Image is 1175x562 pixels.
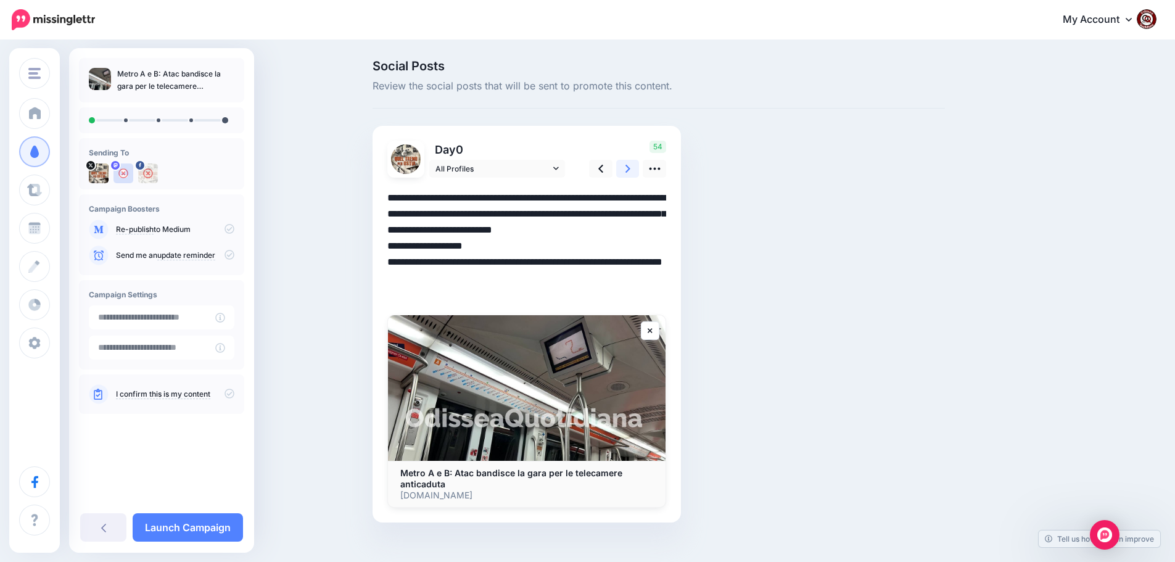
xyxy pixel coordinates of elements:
[429,160,565,178] a: All Profiles
[435,162,550,175] span: All Profiles
[89,204,234,213] h4: Campaign Boosters
[89,68,111,90] img: 0626f3c8d7fd9eaa485c844ede05b8ec_thumb.jpg
[89,163,109,183] img: uTTNWBrh-84924.jpeg
[391,144,421,174] img: uTTNWBrh-84924.jpeg
[113,163,133,183] img: user_default_image.png
[649,141,666,153] span: 54
[116,250,234,261] p: Send me an
[400,490,653,501] p: [DOMAIN_NAME]
[1039,531,1160,547] a: Tell us how we can improve
[89,290,234,299] h4: Campaign Settings
[116,225,154,234] a: Re-publish
[373,78,945,94] span: Review the social posts that will be sent to promote this content.
[456,143,463,156] span: 0
[400,468,622,489] b: Metro A e B: Atac bandisce la gara per le telecamere anticaduta
[157,250,215,260] a: update reminder
[89,148,234,157] h4: Sending To
[138,163,158,183] img: 463453305_2684324355074873_6393692129472495966_n-bsa154739.jpg
[12,9,95,30] img: Missinglettr
[117,68,234,93] p: Metro A e B: Atac bandisce la gara per le telecamere anticaduta
[1050,5,1156,35] a: My Account
[116,224,234,235] p: to Medium
[373,60,945,72] span: Social Posts
[1090,520,1119,550] div: Open Intercom Messenger
[116,389,210,399] a: I confirm this is my content
[388,315,666,461] img: Metro A e B: Atac bandisce la gara per le telecamere anticaduta
[28,68,41,79] img: menu.png
[429,141,567,159] p: Day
